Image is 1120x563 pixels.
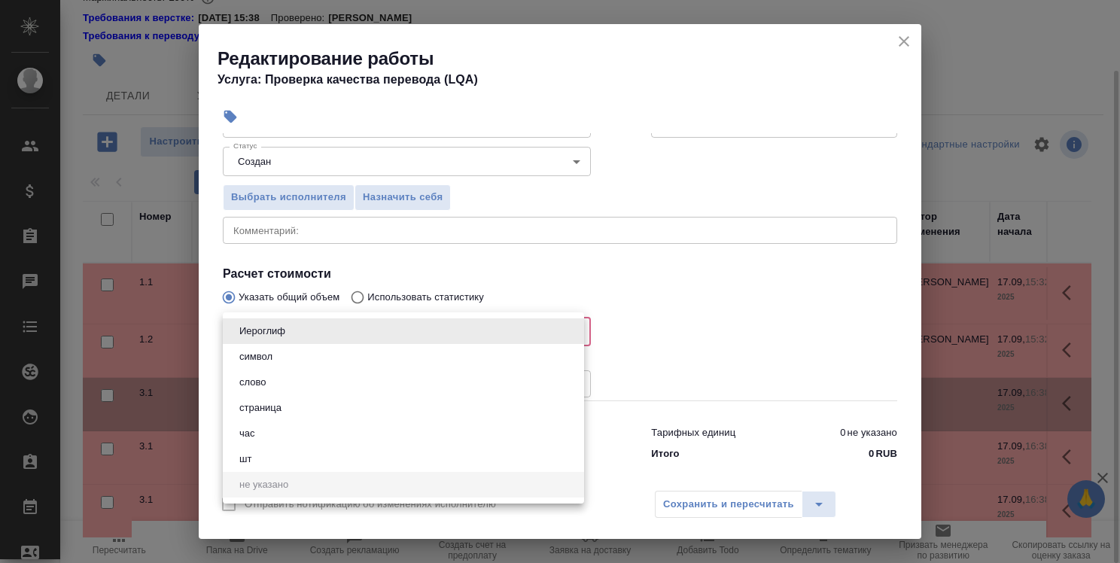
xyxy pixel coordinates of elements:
[235,425,260,442] button: час
[235,374,270,391] button: слово
[235,348,277,365] button: символ
[235,451,256,467] button: шт
[235,323,290,339] button: Иероглиф
[235,400,286,416] button: страница
[235,476,293,493] button: не указано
